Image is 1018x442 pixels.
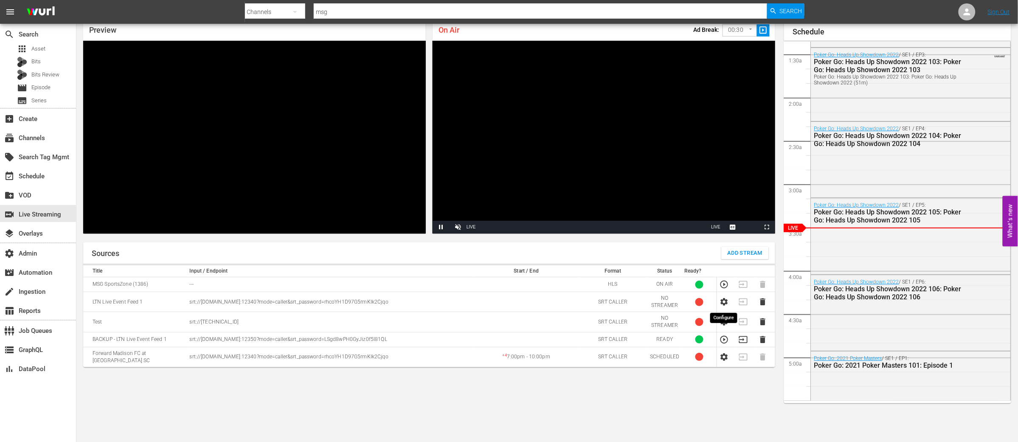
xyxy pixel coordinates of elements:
td: HLS [578,277,647,292]
button: Delete [758,335,768,344]
td: BACKUP - LTN Live Event Feed 1 [83,332,187,347]
p: srt://[DOMAIN_NAME]:12350?mode=caller&srt_password=LSgd8wPH0GyJiz0f5I81QL [190,336,472,343]
button: Delete [758,317,768,327]
div: LIVE [467,221,476,234]
div: / SE1 / EP6: [814,279,966,301]
button: Configure [720,352,729,362]
span: Series [31,96,47,105]
span: Episode [31,83,51,92]
button: Add Stream [721,247,769,259]
a: Poker Go: Heads Up Showdown 2022 [814,202,899,208]
span: Preview [89,25,116,34]
span: Episode [17,83,27,93]
span: Automation [4,267,14,278]
button: Seek to live, currently playing live [707,221,724,234]
span: Search Tag Mgmt [4,152,14,162]
button: Delete [758,297,768,307]
span: LIVE [711,225,720,229]
span: Bits [31,57,41,66]
span: Admin [4,248,14,259]
div: Poker Go: Heads Up Showdown 2022 103: Poker Go: Heads Up Showdown 2022 103 [814,58,966,74]
div: Bits Review [17,70,27,80]
td: ON AIR [647,277,682,292]
button: Open Feedback Widget [1003,196,1018,246]
a: Poker Go: 2021 Poker Masters [814,355,882,361]
td: Forward Madison FC at [GEOGRAPHIC_DATA] SC [83,347,187,367]
span: DataPool [4,364,14,374]
span: Search [780,3,802,19]
td: Test [83,312,187,332]
div: Poker Go: 2021 Poker Masters 101: Episode 1 [814,361,966,369]
h1: Sources [92,249,119,258]
span: VARIANT [995,51,1006,58]
span: Search [4,29,14,39]
th: Status [647,265,682,277]
sup: + 4 [503,353,507,358]
span: Series [17,96,27,106]
td: SCHEDULED [647,347,682,367]
button: Captions [724,221,741,234]
div: Poker Go: Heads Up Showdown 2022 105: Poker Go: Heads Up Showdown 2022 105 [814,208,966,224]
div: / SE1 / EP1: [814,355,966,369]
button: Fullscreen [758,221,775,234]
button: Preview Stream [720,335,729,344]
a: Poker Go: Heads Up Showdown 2022 [814,279,899,285]
span: Bits Review [31,70,59,79]
td: SRT CALLER [578,332,647,347]
span: Asset [31,45,45,53]
th: Start / End [475,265,579,277]
p: Ad Break: [694,26,720,33]
p: srt://[TECHNICAL_ID] [190,318,472,326]
div: / SE1 / EP4: [814,126,966,148]
span: Overlays [4,228,14,239]
span: VOD [4,190,14,200]
span: Reports [4,306,14,316]
div: Poker Go: Heads Up Showdown 2022 104: Poker Go: Heads Up Showdown 2022 104 [814,132,966,148]
div: Video Player [433,41,775,234]
div: Video Player [83,41,426,234]
span: Channels [4,133,14,143]
a: Poker Go: Heads Up Showdown 2022 [814,126,899,132]
a: Sign Out [988,8,1010,15]
td: SRT CALLER [578,292,647,312]
span: menu [5,7,15,17]
span: GraphQL [4,345,14,355]
td: READY [647,332,682,347]
span: Create [4,114,14,124]
th: Ready? [682,265,717,277]
td: SRT CALLER [578,347,647,367]
span: Add Stream [728,248,763,258]
span: On Air [439,25,459,34]
td: NO STREAMER [647,312,682,332]
div: Bits [17,57,27,67]
div: Poker Go: Heads Up Showdown 2022 103: Poker Go: Heads Up Showdown 2022 (51m) [814,74,966,86]
div: 00:30 [723,22,757,38]
span: Ingestion [4,287,14,297]
button: Search [767,3,804,19]
button: Picture-in-Picture [741,221,758,234]
td: SRT CALLER [578,312,647,332]
img: ans4CAIJ8jUAAAAAAAAAAAAAAAAAAAAAAAAgQb4GAAAAAAAAAAAAAAAAAAAAAAAAJMjXAAAAAAAAAAAAAAAAAAAAAAAAgAT5G... [20,2,61,22]
span: Schedule [4,171,14,181]
button: Configure [720,317,729,327]
span: Job Queues [4,326,14,336]
td: MSG SportsZone (1386) [83,277,187,292]
button: Preview Stream [720,280,729,289]
th: Input / Endpoint [187,265,475,277]
span: Asset [17,44,27,54]
p: srt://[DOMAIN_NAME]:12340?mode=caller&srt_password=rhcoYH1D97G5rmKIk2Cjqo [190,353,472,360]
th: Format [578,265,647,277]
td: --- [187,277,475,292]
button: Pause [433,221,450,234]
span: Live Streaming [4,209,14,220]
th: Title [83,265,187,277]
div: Poker Go: Heads Up Showdown 2022 106: Poker Go: Heads Up Showdown 2022 106 [814,285,966,301]
td: NO STREAMER [647,292,682,312]
p: srt://[DOMAIN_NAME]:12340?mode=caller&srt_password=rhcoYH1D97G5rmKIk2Cjqo [190,298,472,306]
td: 7:00pm - 10:00pm [475,347,579,367]
button: Transition [739,335,748,344]
div: / SE1 / EP5: [814,202,966,224]
td: LTN Live Event Feed 1 [83,292,187,312]
span: slideshow_sharp [759,25,768,35]
button: Unmute [450,221,467,234]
